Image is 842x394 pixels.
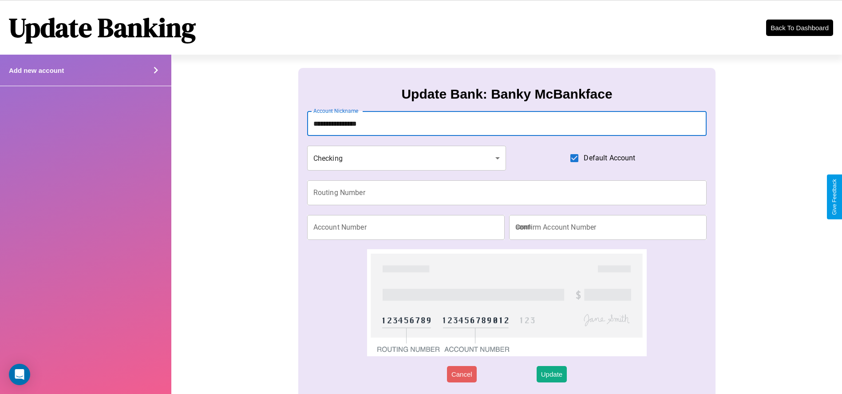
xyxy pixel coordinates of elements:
[307,146,506,171] div: Checking
[401,87,612,102] h3: Update Bank: Banky McBankface
[9,67,64,74] h4: Add new account
[584,153,635,163] span: Default Account
[831,179,838,215] div: Give Feedback
[367,249,647,356] img: check
[9,9,196,46] h1: Update Banking
[447,366,477,382] button: Cancel
[313,107,359,115] label: Account Nickname
[766,20,833,36] button: Back To Dashboard
[9,364,30,385] div: Open Intercom Messenger
[537,366,567,382] button: Update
